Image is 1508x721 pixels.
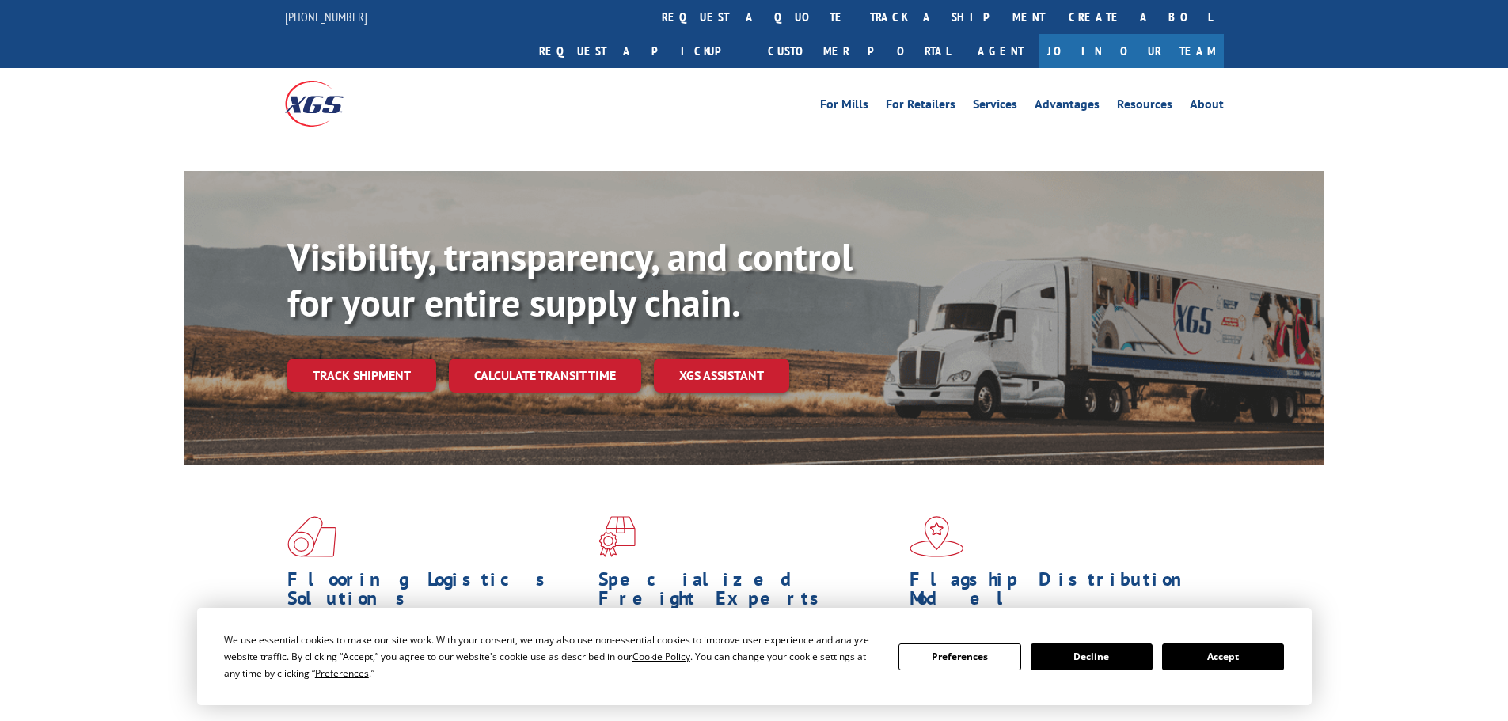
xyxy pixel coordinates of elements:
[197,608,1312,705] div: Cookie Consent Prompt
[756,34,962,68] a: Customer Portal
[1031,643,1153,670] button: Decline
[886,98,955,116] a: For Retailers
[1190,98,1224,116] a: About
[1117,98,1172,116] a: Resources
[1039,34,1224,68] a: Join Our Team
[598,570,898,616] h1: Specialized Freight Experts
[632,650,690,663] span: Cookie Policy
[654,359,789,393] a: XGS ASSISTANT
[287,232,853,327] b: Visibility, transparency, and control for your entire supply chain.
[1162,643,1284,670] button: Accept
[898,643,1020,670] button: Preferences
[315,666,369,680] span: Preferences
[910,516,964,557] img: xgs-icon-flagship-distribution-model-red
[287,516,336,557] img: xgs-icon-total-supply-chain-intelligence-red
[820,98,868,116] a: For Mills
[285,9,367,25] a: [PHONE_NUMBER]
[1035,98,1100,116] a: Advantages
[527,34,756,68] a: Request a pickup
[973,98,1017,116] a: Services
[962,34,1039,68] a: Agent
[287,570,587,616] h1: Flooring Logistics Solutions
[287,359,436,392] a: Track shipment
[910,570,1209,616] h1: Flagship Distribution Model
[598,516,636,557] img: xgs-icon-focused-on-flooring-red
[224,632,879,681] div: We use essential cookies to make our site work. With your consent, we may also use non-essential ...
[449,359,641,393] a: Calculate transit time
